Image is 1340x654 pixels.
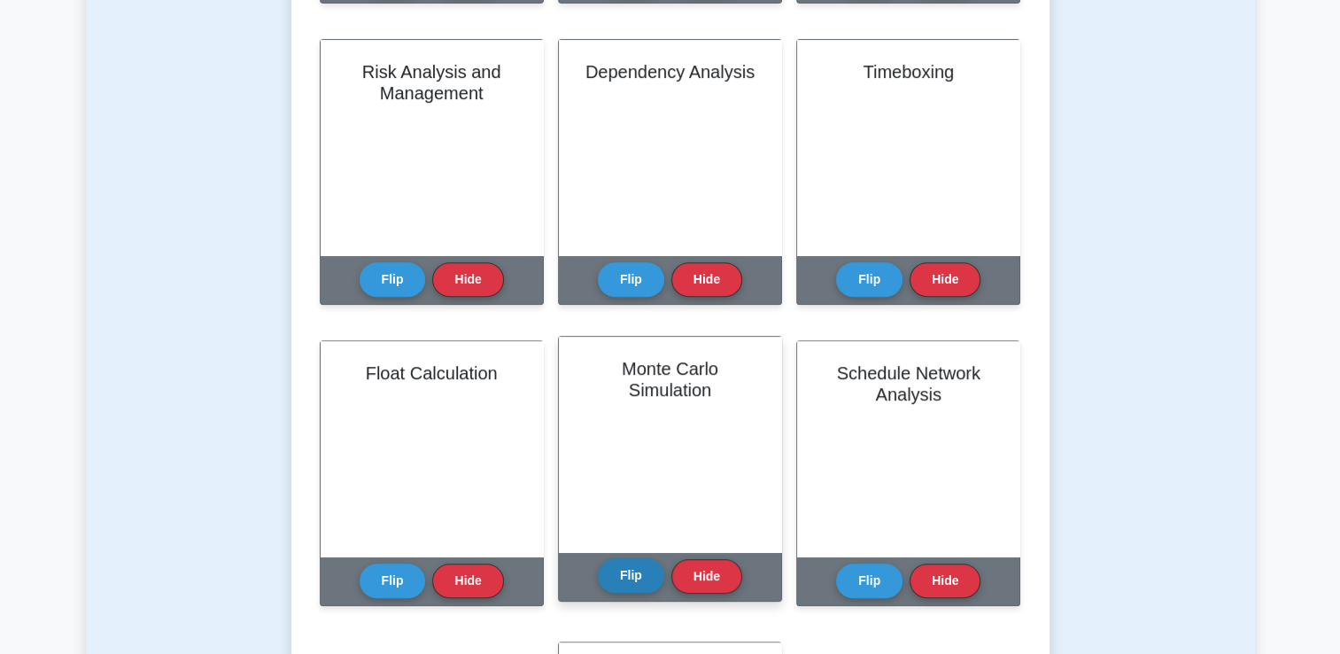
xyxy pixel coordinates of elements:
[818,362,998,405] h2: Schedule Network Analysis
[580,61,760,82] h2: Dependency Analysis
[432,262,503,297] button: Hide
[671,262,742,297] button: Hide
[360,564,426,598] button: Flip
[818,61,998,82] h2: Timeboxing
[342,61,522,104] h2: Risk Analysis and Management
[598,558,664,593] button: Flip
[580,358,760,401] h2: Monte Carlo Simulation
[360,262,426,297] button: Flip
[910,564,980,598] button: Hide
[598,262,664,297] button: Flip
[342,362,522,384] h2: Float Calculation
[432,564,503,598] button: Hide
[910,262,980,297] button: Hide
[836,564,902,598] button: Flip
[836,262,902,297] button: Flip
[671,559,742,594] button: Hide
